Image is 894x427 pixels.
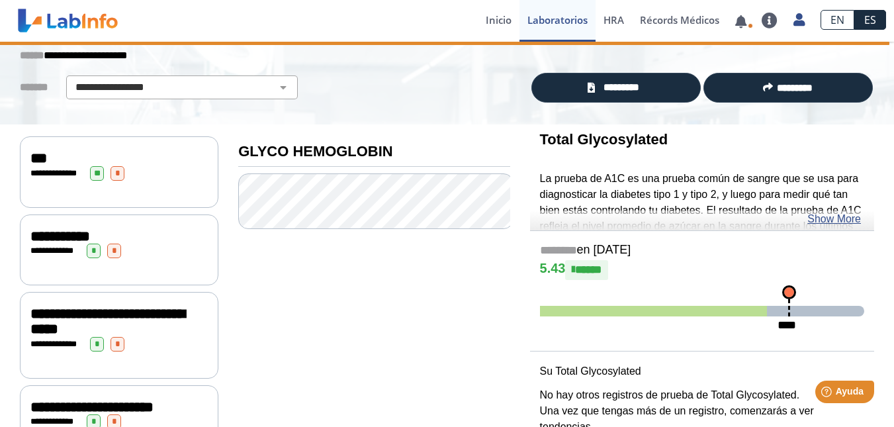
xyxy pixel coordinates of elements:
h5: en [DATE] [540,243,864,258]
a: Show More [807,211,861,227]
p: Su Total Glycosylated [540,363,864,379]
h4: 5.43 [540,260,864,280]
p: La prueba de A1C es una prueba común de sangre que se usa para diagnosticar la diabetes tipo 1 y ... [540,171,864,329]
a: EN [821,10,854,30]
b: GLYCO HEMOGLOBIN [238,143,392,160]
a: ES [854,10,886,30]
b: Total Glycosylated [540,131,668,148]
iframe: Help widget launcher [776,375,879,412]
span: HRA [603,13,624,26]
